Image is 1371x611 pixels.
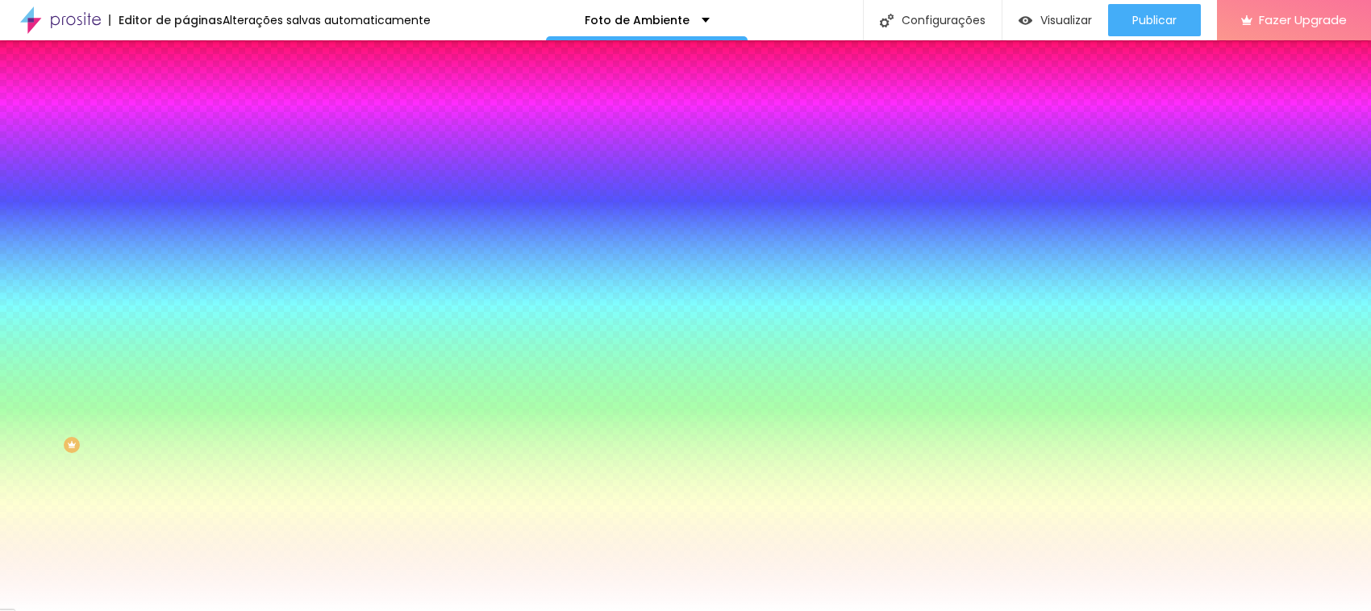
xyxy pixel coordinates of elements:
[223,15,431,26] div: Alterações salvas automaticamente
[1108,4,1201,36] button: Publicar
[880,14,894,27] img: Icone
[1132,14,1177,27] span: Publicar
[1259,13,1347,27] span: Fazer Upgrade
[1002,4,1108,36] button: Visualizar
[109,15,223,26] div: Editor de páginas
[1040,14,1092,27] span: Visualizar
[585,15,690,26] p: Foto de Ambiente
[1019,14,1032,27] img: view-1.svg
